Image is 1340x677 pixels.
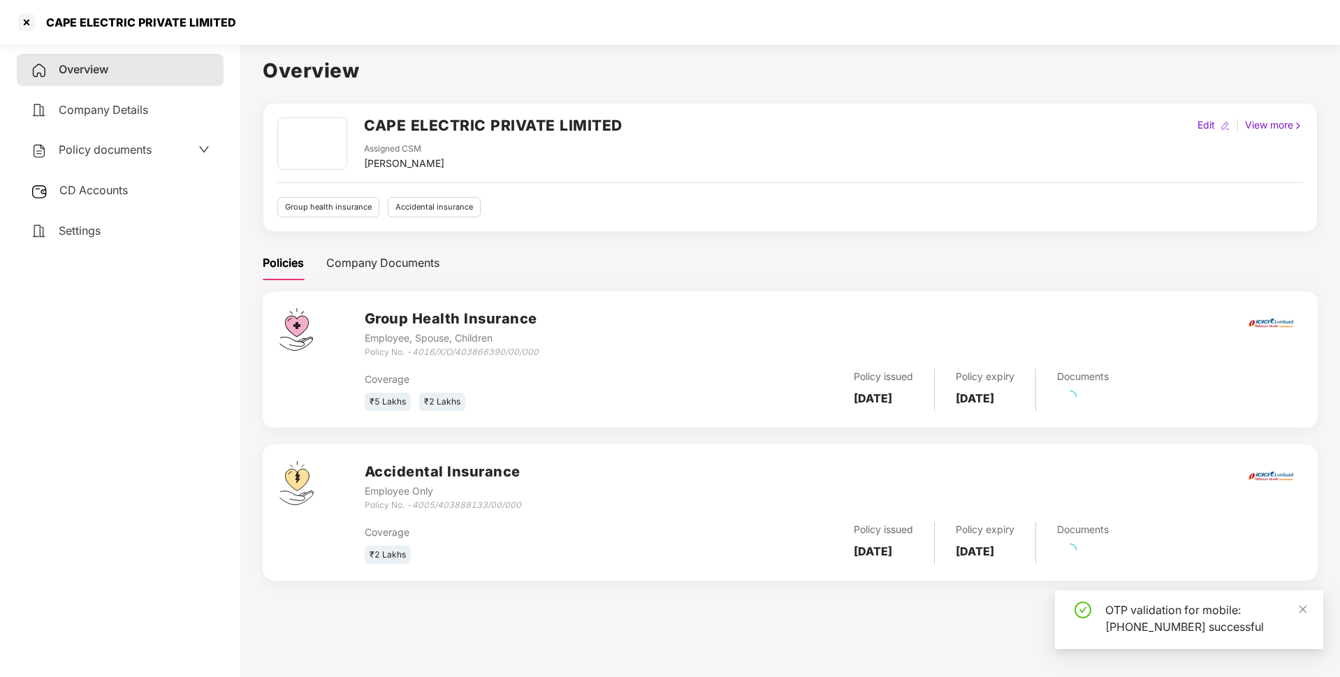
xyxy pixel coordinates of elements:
b: [DATE] [956,391,994,405]
div: Documents [1057,522,1109,537]
span: check-circle [1075,602,1091,618]
div: OTP validation for mobile: [PHONE_NUMBER] successful [1105,602,1306,635]
img: svg+xml;base64,PHN2ZyB4bWxucz0iaHR0cDovL3d3dy53My5vcmcvMjAwMC9zdmciIHdpZHRoPSI0Ny43MTQiIGhlaWdodD... [279,308,313,351]
i: 4005/403888133/00/000 [412,500,521,510]
img: svg+xml;base64,PHN2ZyB3aWR0aD0iMjUiIGhlaWdodD0iMjQiIHZpZXdCb3g9IjAgMCAyNSAyNCIgZmlsbD0ibm9uZSIgeG... [31,183,48,200]
div: Coverage [365,372,677,387]
div: CAPE ELECTRIC PRIVATE LIMITED [38,15,236,29]
div: View more [1242,117,1306,133]
div: Policy issued [854,369,913,384]
img: icici.png [1246,467,1296,485]
div: Accidental insurance [388,197,481,217]
div: Employee, Spouse, Children [365,330,539,346]
img: svg+xml;base64,PHN2ZyB4bWxucz0iaHR0cDovL3d3dy53My5vcmcvMjAwMC9zdmciIHdpZHRoPSIyNCIgaGVpZ2h0PSIyNC... [31,223,48,240]
b: [DATE] [956,544,994,558]
span: Settings [59,224,101,238]
span: close [1298,604,1308,614]
div: | [1233,117,1242,133]
div: Assigned CSM [364,143,444,156]
div: Policy No. - [365,346,539,359]
span: Overview [59,62,108,76]
img: editIcon [1221,121,1230,131]
span: loading [1064,544,1077,556]
h2: CAPE ELECTRIC PRIVATE LIMITED [364,114,622,137]
div: Documents [1057,369,1109,384]
div: Policy expiry [956,522,1014,537]
div: ₹5 Lakhs [365,393,411,412]
h3: Accidental Insurance [365,461,521,483]
span: CD Accounts [59,183,128,197]
span: down [198,144,210,155]
span: loading [1064,391,1077,403]
div: ₹2 Lakhs [419,393,465,412]
div: Policy No. - [365,499,521,512]
img: svg+xml;base64,PHN2ZyB4bWxucz0iaHR0cDovL3d3dy53My5vcmcvMjAwMC9zdmciIHdpZHRoPSIyNCIgaGVpZ2h0PSIyNC... [31,102,48,119]
img: icici.png [1246,314,1296,332]
div: Employee Only [365,483,521,499]
img: svg+xml;base64,PHN2ZyB4bWxucz0iaHR0cDovL3d3dy53My5vcmcvMjAwMC9zdmciIHdpZHRoPSIyNCIgaGVpZ2h0PSIyNC... [31,62,48,79]
div: Policy expiry [956,369,1014,384]
i: 4016/X/O/403866390/00/000 [412,347,539,357]
div: [PERSON_NAME] [364,156,444,171]
div: Edit [1195,117,1218,133]
div: Group health insurance [277,197,379,217]
div: ₹2 Lakhs [365,546,411,565]
div: Coverage [365,525,677,540]
img: svg+xml;base64,PHN2ZyB4bWxucz0iaHR0cDovL3d3dy53My5vcmcvMjAwMC9zdmciIHdpZHRoPSIyNCIgaGVpZ2h0PSIyNC... [31,143,48,159]
span: Policy documents [59,143,152,156]
h1: Overview [263,55,1318,86]
span: Company Details [59,103,148,117]
b: [DATE] [854,544,892,558]
div: Policy issued [854,522,913,537]
img: rightIcon [1293,121,1303,131]
h3: Group Health Insurance [365,308,539,330]
div: Company Documents [326,254,439,272]
img: svg+xml;base64,PHN2ZyB4bWxucz0iaHR0cDovL3d3dy53My5vcmcvMjAwMC9zdmciIHdpZHRoPSI0OS4zMjEiIGhlaWdodD... [279,461,314,505]
b: [DATE] [854,391,892,405]
div: Policies [263,254,304,272]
